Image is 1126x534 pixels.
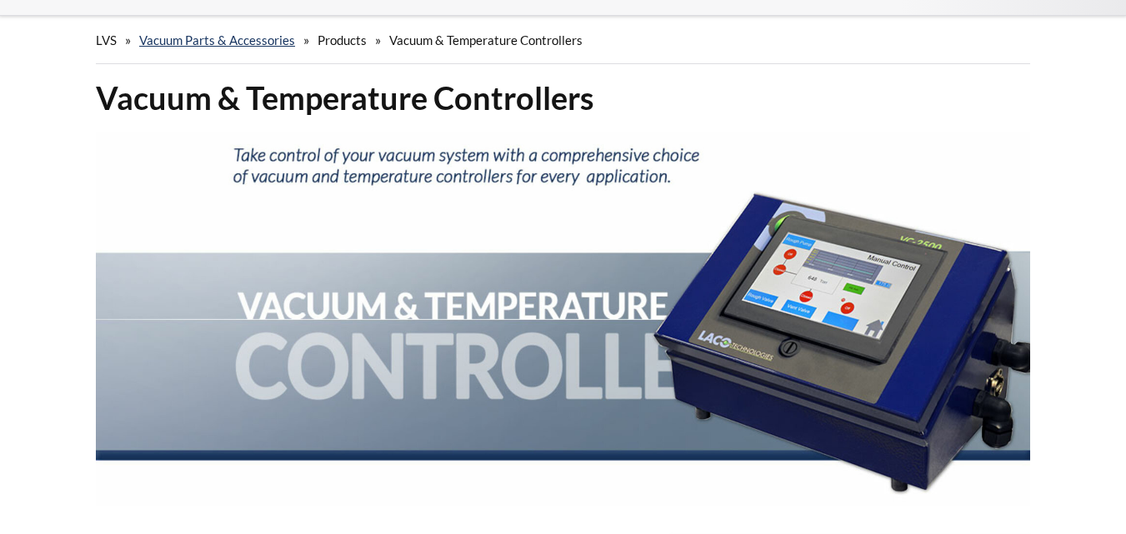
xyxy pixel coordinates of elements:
span: Vacuum & Temperature Controllers [389,32,583,47]
img: Header showing Vacuum & Temp Controller [96,132,1030,506]
a: Vacuum Parts & Accessories [139,32,295,47]
h1: Vacuum & Temperature Controllers [96,77,1030,118]
div: » » » [96,17,1030,64]
span: LVS [96,32,117,47]
span: Products [318,32,367,47]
